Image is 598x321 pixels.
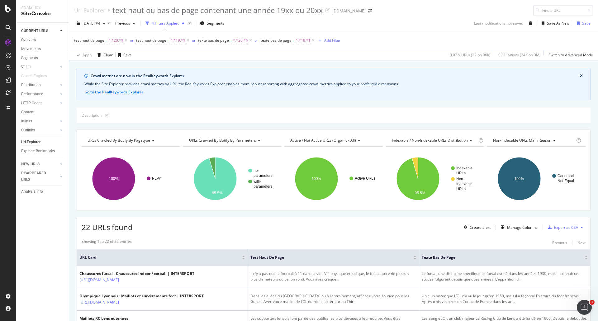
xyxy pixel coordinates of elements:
[456,187,466,191] text: URLs
[498,224,538,231] button: Manage Columns
[88,138,150,143] span: URLs Crawled By Botify By pagetype
[74,38,104,43] span: test haut de page
[21,73,47,79] div: Search Engines
[254,37,258,43] button: or
[103,52,113,58] div: Clear
[21,100,58,106] a: HTTP Codes
[74,18,108,28] button: [DATE] #4
[91,73,580,79] div: Crawl metrics are now in the RealKeywords Explorer
[577,239,586,246] button: Next
[79,277,119,283] a: [URL][DOMAIN_NAME]
[552,239,567,246] button: Previous
[21,55,38,61] div: Segments
[450,52,491,58] div: 0.02 % URLs ( 22 on 96K )
[574,18,591,28] button: Save
[198,38,229,43] span: texte bas de page
[79,271,194,276] div: Chaussures futsal - Chaussures indoor Football | INTERSPORT
[79,299,119,305] a: [URL][DOMAIN_NAME]
[21,118,58,125] a: Inlinks
[82,152,179,206] svg: A chart.
[21,37,64,43] a: Overview
[324,38,341,43] div: Add Filter
[21,46,41,52] div: Movements
[577,240,586,245] div: Next
[21,118,32,125] div: Inlinks
[254,38,258,43] div: or
[83,52,92,58] div: Apply
[113,21,130,26] span: Previous
[21,188,43,195] div: Analysis Info
[109,177,119,181] text: 100%
[83,21,100,26] span: 2025 Oct. 2nd #4
[130,38,134,43] div: or
[21,161,40,168] div: NEW URLS
[21,46,64,52] a: Movements
[21,139,40,145] div: Url Explorer
[470,225,491,230] div: Create alert
[422,255,575,260] span: texte bas de page
[456,177,464,181] text: Non-
[456,171,466,175] text: URLs
[123,52,132,58] div: Save
[250,255,404,260] span: test haut de page
[21,64,58,70] a: Visits
[21,109,35,116] div: Content
[254,173,273,178] text: parameters
[21,55,64,61] a: Segments
[74,7,105,14] a: Url Explorer
[21,170,53,183] div: DISAPPEARED URLS
[21,64,31,70] div: Visits
[558,174,574,178] text: Canonical
[386,152,483,206] svg: A chart.
[136,38,166,43] span: test haut de page
[105,38,107,43] span: =
[143,18,187,28] button: 4 Filters Applied
[188,135,276,145] h4: URLs Crawled By Botify By parameters
[552,240,567,245] div: Previous
[21,188,64,195] a: Analysis Info
[112,5,323,16] div: text haut ou bas de page contenant une année 19xx ou 20xx
[415,191,425,195] text: 95.5%
[21,148,55,154] div: Explorer Bookmarks
[152,176,162,181] text: PLP/*
[21,148,64,154] a: Explorer Bookmarks
[290,138,356,143] span: Active / Not Active URLs (organic - all)
[167,38,169,43] span: =
[554,225,578,230] div: Export as CSV
[582,21,591,26] div: Save
[456,182,472,186] text: Indexable
[548,52,593,58] div: Switch to Advanced Mode
[533,5,593,16] input: Find a URL
[289,135,377,145] h4: Active / Not Active URLs
[21,170,58,183] a: DISAPPEARED URLS
[392,138,468,143] span: Indexable / Non-Indexable URLs distribution
[84,89,143,95] button: Go to the RealKeywords Explorer
[391,135,477,145] h4: Indexable / Non-Indexable URLs Distribution
[422,293,588,304] div: Un club historique L’OL n’a vu le jour qu’en 1950, mais il a façonné l’histoire du foot français....
[82,239,132,246] div: Showing 1 to 22 of 22 entries
[79,293,204,299] div: Olympique Lyonnais : Maillots et survêtements foot | INTERSPORT
[254,184,273,189] text: parameters
[183,152,281,206] svg: A chart.
[21,127,58,134] a: Outlinks
[187,20,192,26] div: times
[21,82,58,88] a: Distribution
[74,50,92,60] button: Apply
[21,91,43,97] div: Performance
[507,225,538,230] div: Manage Columns
[316,37,341,44] button: Add Filter
[130,37,134,43] button: or
[492,135,575,145] h4: Non-Indexable URLs Main Reason
[422,271,588,282] div: Le futsal, une discipline spécifique Le futsal est né dans les années 1930, mais il connaît un su...
[82,222,133,232] span: 22 URLs found
[79,255,240,260] span: URL Card
[21,100,42,106] div: HTTP Codes
[590,300,595,305] span: 1
[21,91,58,97] a: Performance
[558,179,574,183] text: Not Equal
[113,18,138,28] button: Previous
